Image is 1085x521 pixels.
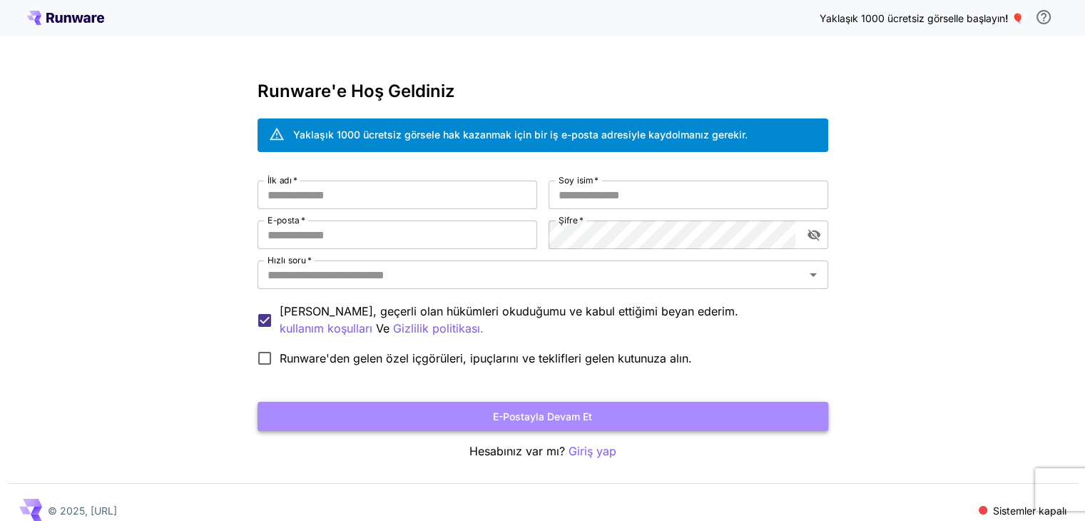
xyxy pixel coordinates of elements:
[393,321,484,335] font: Gizlilik politikası.
[559,215,577,226] font: Şifre
[268,255,305,265] font: Hızlı soru
[280,351,692,365] font: Runware'den gelen özel içgörüleri, ipuçlarını ve teklifleri gelen kutunuza alın.
[268,175,292,186] font: İlk adı
[280,320,372,338] button: [PERSON_NAME], geçerli olan hükümleri okuduğumu ve kabul ettiğimi beyan ederim. Ve Gizlilik polit...
[280,321,372,335] font: kullanım koşulları
[293,128,748,141] font: Yaklaşık 1000 ücretsiz görsele hak kazanmak için bir iş e-posta adresiyle kaydolmanız gerekir.
[820,12,1005,24] font: Yaklaşık 1000 ücretsiz görselle başlayın
[1029,3,1058,31] button: Ücretsiz krediye hak kazanabilmek için bir işletme e-posta adresiyle kaydolmanız ve size gönderdi...
[803,265,823,285] button: Açık
[801,222,827,248] button: şifre görünürlüğünü değiştir
[268,215,299,226] font: E-posta
[48,505,117,517] font: © 2025, [URL]
[559,175,593,186] font: Soy isim
[569,444,616,458] font: Giriş yap
[393,320,484,338] button: [PERSON_NAME], geçerli olan hükümleri okuduğumu ve kabul ettiğimi beyan ederim. kullanım koşullar...
[280,304,738,318] font: [PERSON_NAME], geçerli olan hükümleri okuduğumu ve kabul ettiğimi beyan ederim.
[258,402,828,431] button: E-postayla devam et
[993,505,1066,517] font: Sistemler kapalı
[376,321,389,335] font: Ve
[258,81,455,101] font: Runware'e Hoş Geldiniz
[493,410,592,423] font: E-postayla devam et
[469,444,565,458] font: Hesabınız var mı?
[1005,12,1024,24] font: ! 🎈
[569,442,616,460] button: Giriş yap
